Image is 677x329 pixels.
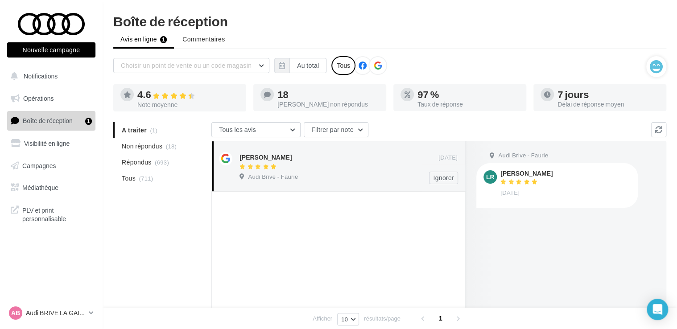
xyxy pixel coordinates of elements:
a: Boîte de réception1 [5,111,97,130]
div: [PERSON_NAME] [239,153,292,162]
a: AB Audi BRIVE LA GAILLARDE [7,304,95,321]
button: Au total [274,58,326,73]
span: Afficher [313,314,332,323]
span: Répondus [122,158,152,167]
div: [PERSON_NAME] [500,170,553,177]
span: Commentaires [182,35,225,44]
div: 1 [85,118,92,125]
div: [PERSON_NAME] non répondus [277,101,379,107]
span: (18) [166,143,177,150]
button: Tous les avis [211,122,301,137]
span: Audi Brive - Faurie [498,152,548,160]
a: PLV et print personnalisable [5,201,97,227]
button: Au total [289,58,326,73]
span: 1 [433,311,448,325]
span: [DATE] [438,154,458,162]
button: Notifications [5,67,94,86]
div: 18 [277,90,379,99]
button: Filtrer par note [304,122,368,137]
span: 10 [341,316,348,323]
a: Opérations [5,89,97,108]
div: Tous [331,56,355,75]
div: 7 jours [557,90,659,99]
span: PLV et print personnalisable [22,204,92,223]
span: Choisir un point de vente ou un code magasin [121,62,252,69]
span: (693) [155,159,169,166]
span: [DATE] [500,189,520,197]
span: résultats/page [364,314,400,323]
span: Boîte de réception [23,117,73,124]
span: AB [11,308,20,317]
div: 4.6 [137,90,239,100]
a: Campagnes [5,156,97,175]
span: (711) [139,175,153,182]
div: Open Intercom Messenger [647,299,668,320]
div: Délai de réponse moyen [557,101,659,107]
div: 97 % [417,90,519,99]
div: Note moyenne [137,102,239,108]
span: Opérations [23,95,54,102]
span: Non répondus [122,142,162,151]
p: Audi BRIVE LA GAILLARDE [26,308,85,317]
button: Choisir un point de vente ou un code magasin [113,58,269,73]
a: Visibilité en ligne [5,134,97,153]
div: Taux de réponse [417,101,519,107]
span: Visibilité en ligne [24,140,70,147]
span: Notifications [24,72,58,80]
button: Nouvelle campagne [7,42,95,58]
div: Boîte de réception [113,14,666,28]
span: LR [486,173,495,181]
span: Tous [122,174,136,183]
button: 10 [337,313,359,325]
span: Audi Brive - Faurie [248,173,298,181]
span: Campagnes [22,161,56,169]
span: Tous les avis [219,126,256,133]
button: Ignorer [429,172,458,184]
a: Médiathèque [5,178,97,197]
span: Médiathèque [22,184,58,191]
